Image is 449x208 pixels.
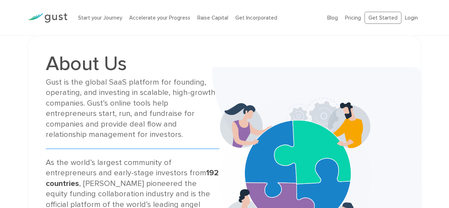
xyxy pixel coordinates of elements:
a: Blog [327,15,338,21]
a: Login [405,15,418,21]
div: Gust is the global SaaS platform for founding, operating, and investing in scalable, high-growth ... [46,77,219,140]
a: Start your Journey [78,15,122,21]
a: Accelerate your Progress [129,15,190,21]
a: Raise Capital [197,15,228,21]
strong: 192 countries [46,168,219,188]
a: Pricing [345,15,361,21]
a: Get Incorporated [235,15,277,21]
a: Get Started [365,12,401,24]
h1: About Us [46,54,219,74]
img: Gust Logo [28,13,67,23]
